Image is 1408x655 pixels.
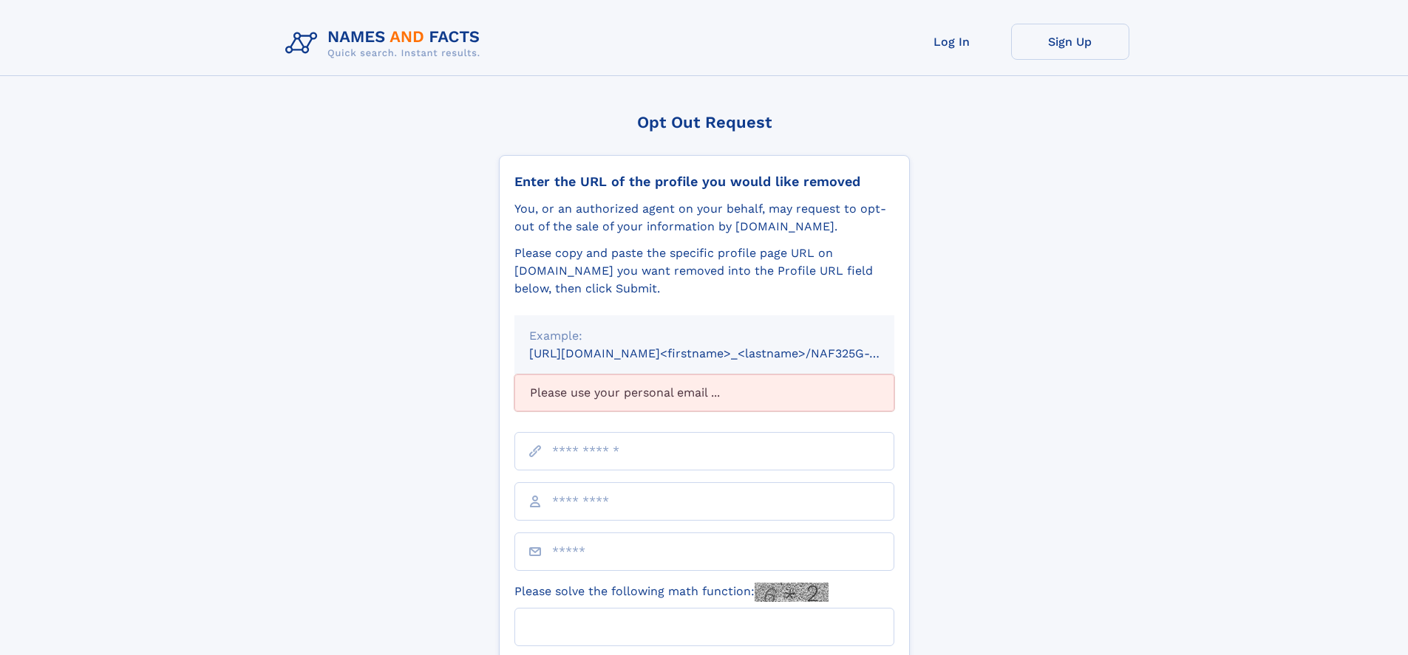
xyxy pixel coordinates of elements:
a: Sign Up [1011,24,1129,60]
div: Example: [529,327,880,345]
small: [URL][DOMAIN_NAME]<firstname>_<lastname>/NAF325G-xxxxxxxx [529,346,922,360]
div: Please use your personal email ... [514,374,894,411]
a: Log In [893,24,1011,60]
div: You, or an authorized agent on your behalf, may request to opt-out of the sale of your informatio... [514,200,894,236]
label: Please solve the following math function: [514,583,829,602]
div: Please copy and paste the specific profile page URL on [DOMAIN_NAME] you want removed into the Pr... [514,244,894,298]
img: Logo Names and Facts [279,24,492,64]
div: Enter the URL of the profile you would like removed [514,174,894,190]
div: Opt Out Request [499,113,910,131]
